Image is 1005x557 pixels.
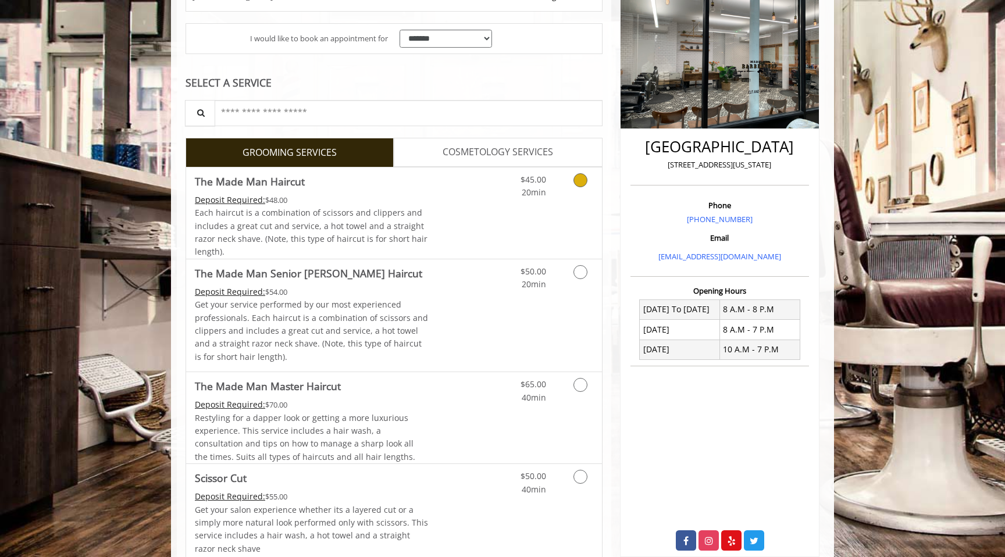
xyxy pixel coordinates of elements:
[195,398,429,411] div: $70.00
[195,504,429,556] p: Get your salon experience whether its a layered cut or a simply more natural look performed only ...
[687,214,753,224] a: [PHONE_NUMBER]
[630,287,809,295] h3: Opening Hours
[522,484,546,495] span: 40min
[195,285,429,298] div: $54.00
[521,379,546,390] span: $65.00
[522,278,546,290] span: 20min
[195,286,265,297] span: This service needs some Advance to be paid before we block your appointment
[522,187,546,198] span: 20min
[633,234,806,242] h3: Email
[195,265,422,281] b: The Made Man Senior [PERSON_NAME] Haircut
[195,412,415,462] span: Restyling for a dapper look or getting a more luxurious experience. This service includes a hair ...
[521,266,546,277] span: $50.00
[658,251,781,262] a: [EMAIL_ADDRESS][DOMAIN_NAME]
[195,399,265,410] span: This service needs some Advance to be paid before we block your appointment
[185,100,215,126] button: Service Search
[633,138,806,155] h2: [GEOGRAPHIC_DATA]
[521,174,546,185] span: $45.00
[195,207,427,257] span: Each haircut is a combination of scissors and clippers and includes a great cut and service, a ho...
[195,470,247,486] b: Scissor Cut
[443,145,553,160] span: COSMETOLOGY SERVICES
[719,320,800,340] td: 8 A.M - 7 P.M
[640,320,720,340] td: [DATE]
[522,392,546,403] span: 40min
[195,194,265,205] span: This service needs some Advance to be paid before we block your appointment
[719,340,800,359] td: 10 A.M - 7 P.M
[195,378,341,394] b: The Made Man Master Haircut
[640,299,720,319] td: [DATE] To [DATE]
[186,77,603,88] div: SELECT A SERVICE
[195,298,429,363] p: Get your service performed by our most experienced professionals. Each haircut is a combination o...
[195,490,429,503] div: $55.00
[195,194,429,206] div: $48.00
[521,470,546,481] span: $50.00
[719,299,800,319] td: 8 A.M - 8 P.M
[640,340,720,359] td: [DATE]
[195,173,305,190] b: The Made Man Haircut
[243,145,337,160] span: GROOMING SERVICES
[195,491,265,502] span: This service needs some Advance to be paid before we block your appointment
[633,201,806,209] h3: Phone
[633,159,806,171] p: [STREET_ADDRESS][US_STATE]
[250,33,388,45] span: I would like to book an appointment for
